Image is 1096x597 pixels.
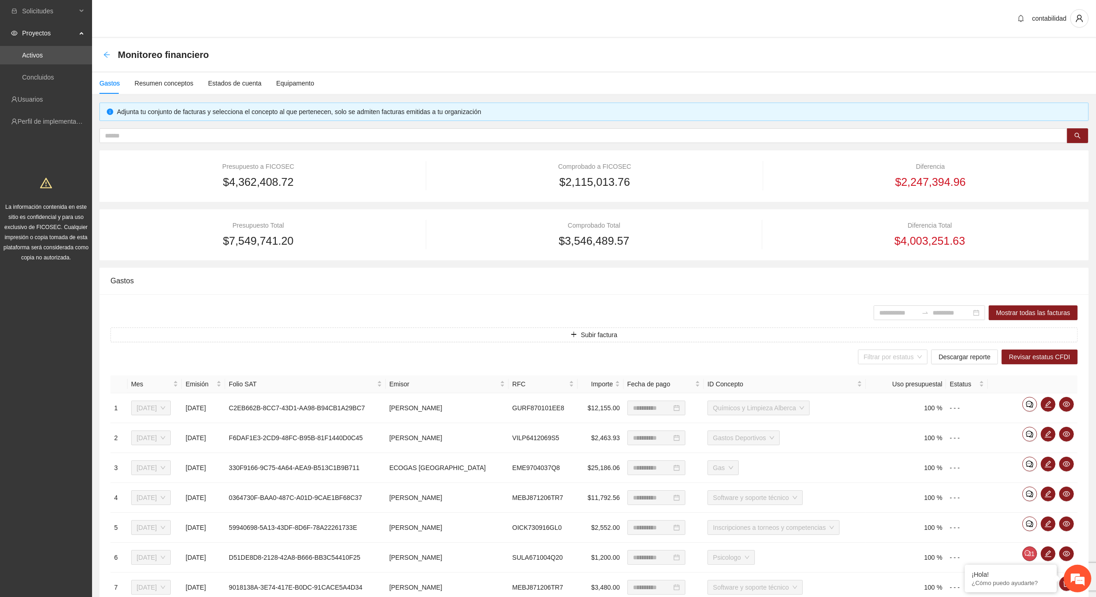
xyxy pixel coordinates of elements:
div: Gastos [99,78,120,88]
td: 100 % [866,393,946,423]
td: [DATE] [182,423,225,453]
button: edit [1041,517,1055,531]
button: bell [1014,11,1028,26]
span: edit [1041,550,1055,557]
button: edit [1041,427,1055,442]
span: Descargar reporte [939,352,991,362]
div: Gastos [110,268,1078,294]
span: Gas [713,461,733,475]
div: Presupuesto Total [110,220,406,230]
th: Uso presupuestal [866,375,946,393]
td: ECOGAS [GEOGRAPHIC_DATA] [386,453,509,483]
button: comment [1022,487,1037,501]
span: Solicitudes [22,2,76,20]
span: info-circle [107,109,113,115]
a: Perfil de implementadora [17,118,89,125]
span: comment [1025,550,1031,557]
td: 100 % [866,483,946,513]
span: delete [1060,580,1073,587]
button: search [1067,128,1088,143]
span: eye [1060,460,1073,468]
td: - - - [946,513,987,543]
td: [DATE] [182,513,225,543]
td: F6DAF1E3-2CD9-48FC-B95B-81F1440D0C45 [225,423,386,453]
span: to [922,309,929,316]
td: C2EB662B-8CC7-43D1-AA98-B94CB1A29BC7 [225,393,386,423]
span: contabilidad [1032,15,1067,22]
td: [DATE] [182,543,225,573]
span: eye [1060,490,1073,498]
a: Usuarios [17,96,43,103]
td: $2,552.00 [578,513,624,543]
td: - - - [946,393,987,423]
td: [PERSON_NAME] [386,483,509,513]
span: Inscripciones a torneos y competencias [713,521,834,534]
button: edit [1041,546,1055,561]
td: 100 % [866,513,946,543]
button: comment [1022,427,1037,442]
th: Importe [578,375,624,393]
span: Julio 2025 [137,521,165,534]
td: 100 % [866,453,946,483]
button: Revisar estatus CFDI [1002,350,1078,364]
td: $11,792.56 [578,483,624,513]
span: eye [1060,550,1073,557]
div: ¡Hola! [972,571,1050,578]
td: - - - [946,543,987,573]
div: Equipamento [276,78,314,88]
span: Julio 2025 [137,431,165,445]
th: ID Concepto [704,375,866,393]
span: Fecha de pago [627,379,693,389]
span: $2,247,394.96 [895,173,966,191]
p: ¿Cómo puedo ayudarte? [972,580,1050,586]
span: edit [1041,490,1055,498]
span: plus [571,331,577,339]
td: EME9704037Q8 [509,453,578,483]
th: Estatus [946,375,987,393]
span: RFC [512,379,567,389]
span: Químicos y Limpieza Alberca [713,401,805,415]
td: MEBJ871206TR7 [509,483,578,513]
td: 2 [110,423,128,453]
button: plusSubir factura [110,327,1078,342]
span: comment [1023,431,1037,438]
span: arrow-left [103,51,110,58]
span: Monitoreo financiero [118,47,209,62]
th: Fecha de pago [624,375,704,393]
span: search [1074,132,1081,140]
td: 330F9166-9C75-4A64-AEA9-B513C1B9B711 [225,453,386,483]
div: Resumen conceptos [134,78,193,88]
span: Software y soporte técnico [713,491,797,505]
a: Concluidos [22,74,54,81]
td: $25,186.06 [578,453,624,483]
div: Comprobado Total [447,220,742,230]
span: eye [11,30,17,36]
span: Mostrar todas las facturas [996,308,1070,318]
div: Chatee con nosotros ahora [48,47,155,59]
td: [PERSON_NAME] [386,423,509,453]
span: Estamos en línea. [53,123,127,216]
span: eye [1060,431,1073,438]
div: Diferencia [783,161,1078,172]
td: [DATE] [182,393,225,423]
span: Emisor [389,379,498,389]
span: Julio 2025 [137,461,165,475]
span: warning [40,177,52,189]
td: SULA671004Q20 [509,543,578,573]
span: Subir factura [581,330,617,340]
div: Adjunta tu conjunto de facturas y selecciona el concepto al que pertenecen, solo se admiten factu... [117,107,1081,117]
button: user [1070,9,1089,28]
span: Proyectos [22,24,76,42]
span: comment [1023,401,1037,408]
button: eye [1059,546,1074,561]
button: edit [1041,397,1055,412]
span: La información contenida en este sitio es confidencial y para uso exclusivo de FICOSEC. Cualquier... [4,204,89,261]
div: Diferencia Total [782,220,1078,230]
span: edit [1041,431,1055,438]
th: Folio SAT [225,375,386,393]
span: Psicologo [713,551,749,564]
button: eye [1059,427,1074,442]
td: $2,463.93 [578,423,624,453]
div: Estados de cuenta [208,78,261,88]
button: edit [1041,487,1055,501]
